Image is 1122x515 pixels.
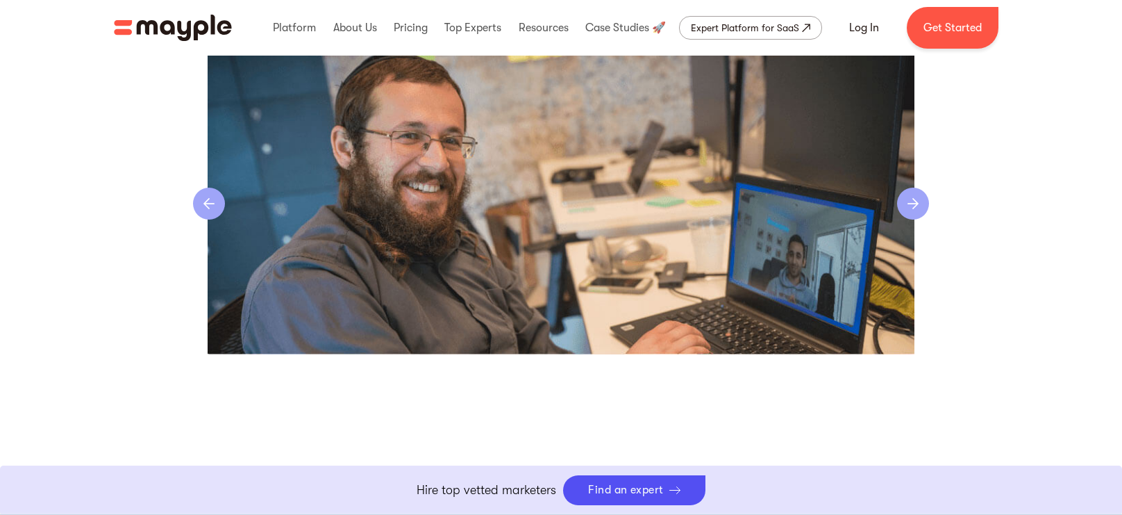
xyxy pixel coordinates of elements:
[114,15,232,41] img: Mayple logo
[441,6,505,50] div: Top Experts
[193,188,225,220] div: previous slide
[417,481,556,500] p: Hire top vetted marketers
[691,19,799,36] div: Expert Platform for SaaS
[330,6,380,50] div: About Us
[907,7,998,49] a: Get Started
[269,6,319,50] div: Platform
[897,188,929,220] div: next slide
[832,11,896,44] a: Log In
[114,15,232,41] a: home
[588,484,664,497] div: Find an expert
[390,6,431,50] div: Pricing
[193,50,929,354] div: 1 of 4
[679,16,822,40] a: Expert Platform for SaaS
[193,50,929,357] div: carousel
[515,6,572,50] div: Resources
